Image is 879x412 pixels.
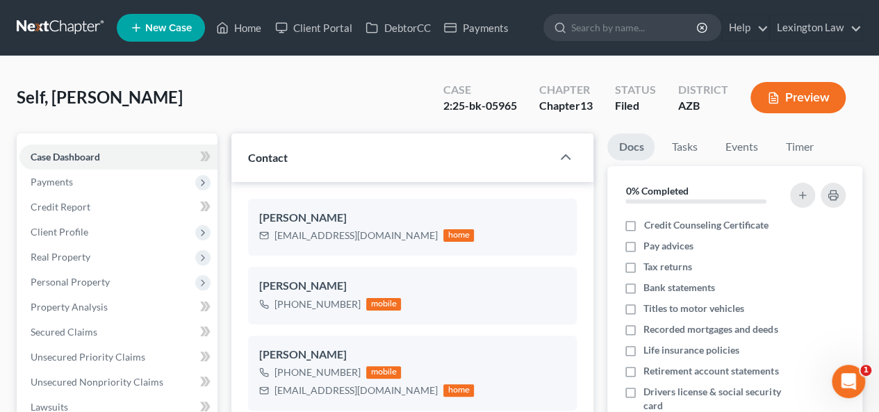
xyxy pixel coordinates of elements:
[539,82,593,98] div: Chapter
[643,260,692,274] span: Tax returns
[607,133,655,160] a: Docs
[443,229,474,242] div: home
[31,176,73,188] span: Payments
[660,133,708,160] a: Tasks
[643,281,715,295] span: Bank statements
[366,366,401,379] div: mobile
[145,23,192,33] span: New Case
[31,251,90,263] span: Real Property
[259,278,566,295] div: [PERSON_NAME]
[31,301,108,313] span: Property Analysis
[31,151,100,163] span: Case Dashboard
[366,298,401,311] div: mobile
[643,239,693,253] span: Pay advices
[31,376,163,388] span: Unsecured Nonpriority Claims
[17,87,183,107] span: Self, [PERSON_NAME]
[274,297,361,311] div: [PHONE_NUMBER]
[274,229,438,242] div: [EMAIL_ADDRESS][DOMAIN_NAME]
[443,384,474,397] div: home
[443,98,517,114] div: 2:25-bk-05965
[832,365,865,398] iframe: Intercom live chat
[274,365,361,379] div: [PHONE_NUMBER]
[615,98,656,114] div: Filed
[248,151,288,164] span: Contact
[643,218,768,232] span: Credit Counseling Certificate
[770,15,862,40] a: Lexington Law
[19,320,217,345] a: Secured Claims
[259,347,566,363] div: [PERSON_NAME]
[31,326,97,338] span: Secured Claims
[860,365,871,376] span: 1
[750,82,846,113] button: Preview
[31,351,145,363] span: Unsecured Priority Claims
[19,195,217,220] a: Credit Report
[274,384,438,397] div: [EMAIL_ADDRESS][DOMAIN_NAME]
[19,145,217,170] a: Case Dashboard
[259,210,566,226] div: [PERSON_NAME]
[774,133,824,160] a: Timer
[437,15,515,40] a: Payments
[268,15,359,40] a: Client Portal
[615,82,656,98] div: Status
[678,98,728,114] div: AZB
[643,322,778,336] span: Recorded mortgages and deeds
[643,302,744,315] span: Titles to motor vehicles
[580,99,593,112] span: 13
[443,82,517,98] div: Case
[209,15,268,40] a: Home
[571,15,698,40] input: Search by name...
[19,295,217,320] a: Property Analysis
[19,370,217,395] a: Unsecured Nonpriority Claims
[714,133,769,160] a: Events
[19,345,217,370] a: Unsecured Priority Claims
[359,15,437,40] a: DebtorCC
[722,15,769,40] a: Help
[31,201,90,213] span: Credit Report
[625,185,688,197] strong: 0% Completed
[539,98,593,114] div: Chapter
[31,226,88,238] span: Client Profile
[643,343,739,357] span: Life insurance policies
[643,364,778,378] span: Retirement account statements
[678,82,728,98] div: District
[31,276,110,288] span: Personal Property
